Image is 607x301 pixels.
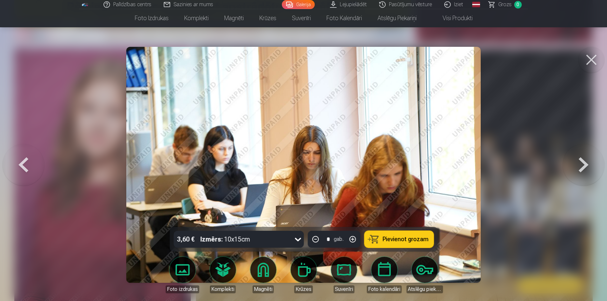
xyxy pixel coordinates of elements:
[285,257,322,293] a: Krūzes
[334,235,343,243] div: gab.
[210,285,236,293] div: Komplekti
[382,236,428,242] span: Pievienot grozam
[166,285,199,293] div: Foto izdrukas
[176,9,216,27] a: Komplekti
[407,285,443,293] div: Atslēgu piekariņi
[334,285,354,293] div: Suvenīri
[364,231,434,248] button: Pievienot grozam
[370,9,424,27] a: Atslēgu piekariņi
[498,1,512,8] span: Grozs
[173,231,198,248] div: 3,60 €
[514,1,522,8] span: 0
[407,257,443,293] a: Atslēgu piekariņi
[253,285,274,293] div: Magnēti
[284,9,319,27] a: Suvenīri
[252,9,284,27] a: Krūzes
[326,257,362,293] a: Suvenīri
[216,9,252,27] a: Magnēti
[319,9,370,27] a: Foto kalendāri
[82,3,89,7] img: /fa1
[366,257,403,293] a: Foto kalendāri
[200,235,223,244] strong: Izmērs :
[200,231,250,248] div: 10x15cm
[164,257,201,293] a: Foto izdrukas
[245,257,282,293] a: Magnēti
[205,257,241,293] a: Komplekti
[367,285,402,293] div: Foto kalendāri
[127,9,176,27] a: Foto izdrukas
[424,9,480,27] a: Visi produkti
[294,285,313,293] div: Krūzes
